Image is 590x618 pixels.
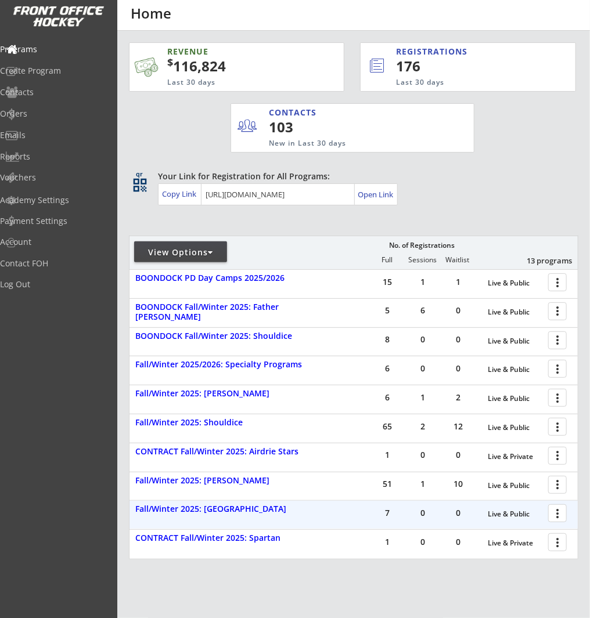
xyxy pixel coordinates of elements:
div: Last 30 days [167,78,291,88]
div: 0 [441,538,476,546]
button: more_vert [548,360,567,378]
button: more_vert [548,533,567,551]
div: 1 [370,538,405,546]
div: 8 [370,335,405,344]
div: 1 [405,480,440,488]
div: Fall/Winter 2025: [GEOGRAPHIC_DATA] [135,504,316,514]
div: 2 [405,422,440,431]
sup: $ [167,55,173,69]
div: Fall/Winter 2025/2026: Specialty Programs [135,360,316,370]
button: more_vert [548,302,567,320]
div: 116,824 [167,56,308,76]
div: Your Link for Registration for All Programs: [158,171,542,182]
button: more_vert [548,389,567,407]
div: 0 [441,335,476,344]
div: No. of Registrations [386,241,458,250]
div: 1 [405,278,440,286]
div: Live & Public [488,337,542,345]
div: Live & Public [488,510,542,518]
div: 0 [405,451,440,459]
div: 0 [405,538,440,546]
div: Live & Public [488,482,542,490]
button: more_vert [548,504,567,522]
div: 6 [370,393,405,402]
div: Fall/Winter 2025: [PERSON_NAME] [135,389,316,399]
button: more_vert [548,331,567,349]
div: Copy Link [162,189,199,199]
div: CONTRACT Fall/Winter 2025: Spartan [135,533,316,543]
div: 1 [441,278,476,286]
button: more_vert [548,447,567,465]
button: more_vert [548,273,567,291]
div: Last 30 days [396,78,528,88]
div: REVENUE [167,46,291,57]
div: Live & Private [488,453,542,461]
div: 13 programs [512,255,572,266]
div: 0 [441,306,476,315]
a: Open Link [358,186,394,203]
div: BOONDOCK Fall/Winter 2025: Shouldice [135,331,316,341]
button: more_vert [548,476,567,494]
div: 51 [370,480,405,488]
div: Open Link [358,190,394,200]
div: View Options [134,247,227,258]
div: 0 [405,335,440,344]
div: Fall/Winter 2025: [PERSON_NAME] [135,476,316,486]
div: 7 [370,509,405,517]
div: 0 [405,364,440,373]
div: 2 [441,393,476,402]
div: BOONDOCK Fall/Winter 2025: Father [PERSON_NAME] [135,302,316,322]
div: Live & Public [488,279,542,287]
div: BOONDOCK PD Day Camps 2025/2026 [135,273,316,283]
div: Live & Public [488,366,542,374]
div: 176 [396,56,537,76]
div: Live & Public [488,395,542,403]
button: more_vert [548,418,567,436]
div: 103 [269,117,340,137]
div: New in Last 30 days [269,139,420,149]
button: qr_code [131,176,149,194]
div: 0 [441,509,476,517]
div: 15 [370,278,405,286]
div: Live & Public [488,308,542,316]
div: Sessions [405,256,440,264]
div: Live & Private [488,539,542,547]
div: CONTRACT Fall/Winter 2025: Airdrie Stars [135,447,316,457]
div: 6 [405,306,440,315]
div: Full [370,256,405,264]
div: 65 [370,422,405,431]
div: REGISTRATIONS [396,46,524,57]
div: 0 [441,451,476,459]
div: qr [132,171,146,178]
div: Fall/Winter 2025: Shouldice [135,418,316,428]
div: 1 [370,451,405,459]
div: 5 [370,306,405,315]
div: CONTACTS [269,107,322,118]
div: 6 [370,364,405,373]
div: 0 [405,509,440,517]
div: Waitlist [440,256,475,264]
div: 12 [441,422,476,431]
div: 10 [441,480,476,488]
div: 1 [405,393,440,402]
div: 0 [441,364,476,373]
div: Live & Public [488,424,542,432]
